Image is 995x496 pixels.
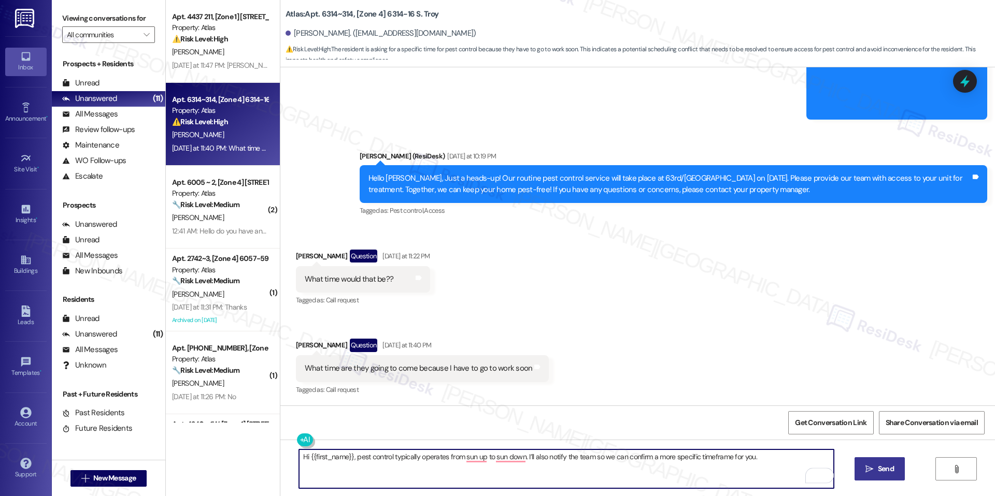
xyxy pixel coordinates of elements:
[144,31,149,39] i: 
[172,392,236,401] div: [DATE] at 11:26 PM: No
[52,59,165,69] div: Prospects + Residents
[62,360,106,371] div: Unknown
[172,366,239,375] strong: 🔧 Risk Level: Medium
[380,340,431,351] div: [DATE] at 11:40 PM
[62,155,126,166] div: WO Follow-ups
[172,354,268,364] div: Property: Atlas
[380,251,430,261] div: [DATE] at 11:22 PM
[815,34,971,112] iframe: Download https://res.cloudinary.com/residesk/image/upload/v1757518826/user-uploads/9341-175751882...
[424,206,445,215] span: Access
[5,48,47,76] a: Inbox
[5,353,47,381] a: Templates •
[46,113,48,121] span: •
[286,28,476,39] div: [PERSON_NAME]. ([EMAIL_ADDRESS][DOMAIN_NAME])
[360,151,987,165] div: [PERSON_NAME] (ResiDesk)
[286,45,330,53] strong: ⚠️ Risk Level: High
[172,34,228,43] strong: ⚠️ Risk Level: High
[172,343,268,354] div: Apt. [PHONE_NUMBER], [Zone 4] [STREET_ADDRESS]
[878,463,894,474] span: Send
[5,200,47,228] a: Insights •
[37,164,39,171] span: •
[172,302,247,312] div: [DATE] at 11:31 PM: Thanks
[62,78,99,89] div: Unread
[5,150,47,178] a: Site Visit •
[15,9,36,28] img: ResiDesk Logo
[70,470,147,487] button: New Message
[62,171,103,182] div: Escalate
[172,289,224,299] span: [PERSON_NAME]
[788,411,873,434] button: Get Conversation Link
[172,117,228,126] strong: ⚠️ Risk Level: High
[172,94,268,105] div: Apt. 6314~314, [Zone 4] 6314-16 S. Troy
[172,213,224,222] span: [PERSON_NAME]
[62,124,135,135] div: Review follow-ups
[40,368,41,375] span: •
[886,417,978,428] span: Share Conversation via email
[350,250,377,262] div: Question
[326,296,359,304] span: Call request
[296,382,549,397] div: Tagged as:
[326,385,359,394] span: Call request
[360,203,987,218] div: Tagged as:
[172,130,224,139] span: [PERSON_NAME]
[62,93,117,104] div: Unanswered
[67,26,138,43] input: All communities
[172,419,268,430] div: Apt. 4240 ~ 1W, [Zone 1] [STREET_ADDRESS][US_STATE]
[445,151,496,162] div: [DATE] at 10:19 PM
[62,329,117,340] div: Unanswered
[172,378,224,388] span: [PERSON_NAME]
[150,91,165,107] div: (11)
[350,339,377,352] div: Question
[81,474,89,483] i: 
[368,173,971,195] div: Hello [PERSON_NAME], Just a heads-up! Our routine pest control service will take place at 63rd/[G...
[172,11,268,22] div: Apt. 4437 211, [Zone 1] [STREET_ADDRESS]
[172,226,665,236] div: 12:41 AM: Hello do you have any news about my current refrigerator situation? I can understand if...
[62,219,117,230] div: Unanswered
[390,206,424,215] span: Pest control ,
[172,253,268,264] div: Apt. 2742~3, [Zone 4] 6057-59 S. [US_STATE]
[172,22,268,33] div: Property: Atlas
[172,265,268,275] div: Property: Atlas
[62,423,132,434] div: Future Residents
[5,302,47,330] a: Leads
[286,44,995,66] span: : The resident is asking for a specific time for pest control because they have to go to work soo...
[52,200,165,211] div: Prospects
[299,449,834,488] textarea: To enrich screen reader interactions, please activate Accessibility in Grammarly extension settings
[305,363,533,374] div: What time are they going to come because I have to go to work soon
[855,457,905,480] button: Send
[296,293,430,308] div: Tagged as:
[62,109,118,120] div: All Messages
[172,200,239,209] strong: 🔧 Risk Level: Medium
[62,235,99,245] div: Unread
[62,140,119,151] div: Maintenance
[150,326,165,342] div: (11)
[172,143,436,153] div: [DATE] at 11:40 PM: What time are they going to come because I have to go to work soon
[865,465,873,473] i: 
[172,276,239,285] strong: 🔧 Risk Level: Medium
[172,188,268,199] div: Property: Atlas
[62,10,155,26] label: Viewing conversations for
[52,389,165,400] div: Past + Future Residents
[5,455,47,483] a: Support
[296,250,430,266] div: [PERSON_NAME]
[296,339,549,355] div: [PERSON_NAME]
[879,411,985,434] button: Share Conversation via email
[795,417,866,428] span: Get Conversation Link
[5,404,47,432] a: Account
[93,473,136,484] span: New Message
[172,177,268,188] div: Apt. 6005 ~ 2, [Zone 4] [STREET_ADDRESS]
[62,250,118,261] div: All Messages
[5,251,47,279] a: Buildings
[286,9,438,20] b: Atlas: Apt. 6314~314, [Zone 4] 6314-16 S. Troy
[52,294,165,305] div: Residents
[62,407,125,418] div: Past Residents
[172,105,268,116] div: Property: Atlas
[36,215,37,222] span: •
[305,274,393,285] div: What time would that be??
[172,61,354,70] div: [DATE] at 11:47 PM: [PERSON_NAME]'m still seeing the mouse's
[62,313,99,324] div: Unread
[172,47,224,56] span: [PERSON_NAME]
[953,465,960,473] i: 
[62,266,122,276] div: New Inbounds
[62,344,118,355] div: All Messages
